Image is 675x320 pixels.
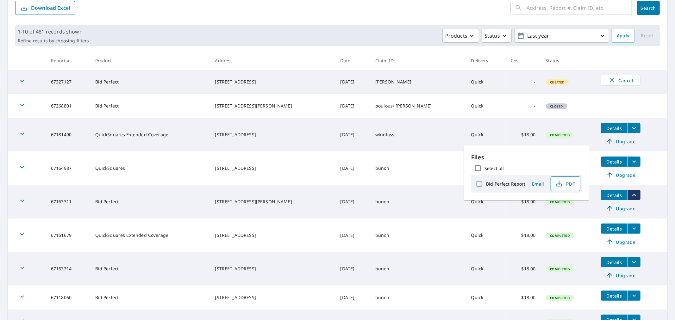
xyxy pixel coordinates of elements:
td: - [506,94,541,118]
a: Upgrade [601,237,641,247]
td: Quick [466,70,506,94]
td: [DATE] [335,218,371,252]
button: Cancel [601,75,641,86]
td: Bid Perfect [90,70,210,94]
td: 67268801 [46,94,90,118]
td: QuickSquares [90,151,210,185]
span: Search [642,5,655,11]
span: Cancel [608,77,634,84]
span: Completed [547,296,573,300]
span: Details [605,259,624,265]
div: [STREET_ADDRESS] [215,165,330,171]
td: [DATE] [335,185,371,218]
button: Products [442,29,479,43]
th: Date [335,51,371,70]
td: bunch [370,151,466,185]
div: [STREET_ADDRESS] [215,294,330,301]
td: 67181490 [46,118,90,151]
span: Created [547,80,568,84]
th: Status [541,51,596,70]
td: - [506,70,541,94]
td: [DATE] [335,118,371,151]
button: filesDropdownBtn-67153314 [628,257,641,267]
td: $18.00 [506,286,541,310]
button: Last year [514,29,609,43]
div: [STREET_ADDRESS] [215,266,330,272]
th: Address [210,51,335,70]
span: Completed [547,200,573,204]
span: Upgrade [605,205,637,212]
td: Quick [466,286,506,310]
span: Details [605,125,624,131]
button: Search [637,1,660,15]
td: QuickSquares Extended Coverage [90,218,210,252]
span: Completed [547,233,573,238]
span: Completed [547,133,573,137]
button: Status [482,29,512,43]
td: 67327127 [46,70,90,94]
span: Details [605,192,624,198]
button: Download Excel [15,1,75,15]
div: [STREET_ADDRESS][PERSON_NAME] [215,103,330,109]
span: Upgrade [605,238,637,246]
span: Apply [617,32,629,40]
span: PDF [555,180,575,188]
button: detailsBtn-67163311 [601,190,628,200]
a: Upgrade [601,270,641,280]
th: Product [90,51,210,70]
div: [STREET_ADDRESS][PERSON_NAME] [215,199,330,205]
td: 67118060 [46,286,90,310]
button: filesDropdownBtn-67118060 [628,291,641,301]
button: filesDropdownBtn-67163311 [628,190,641,200]
td: Quick [466,94,506,118]
td: [DATE] [335,286,371,310]
button: detailsBtn-67118060 [601,291,628,301]
td: poulous/ [PERSON_NAME] [370,94,466,118]
a: Upgrade [601,170,641,180]
td: bunch [370,218,466,252]
p: Download Excel [31,4,70,11]
div: [STREET_ADDRESS] [215,79,330,85]
td: $18.00 [506,252,541,286]
button: filesDropdownBtn-67164987 [628,157,641,167]
button: filesDropdownBtn-67161679 [628,224,641,234]
span: Completed [547,267,573,271]
div: [STREET_ADDRESS] [215,232,330,238]
label: Bid Perfect Report [486,181,525,187]
p: 1-10 of 481 records shown [18,28,89,35]
td: 67161679 [46,218,90,252]
span: Details [605,159,624,165]
span: Upgrade [605,272,637,279]
button: Email [528,179,548,189]
td: [PERSON_NAME] [370,70,466,94]
td: [DATE] [335,252,371,286]
td: $18.00 [506,185,541,218]
td: Quick [466,185,506,218]
td: [DATE] [335,94,371,118]
a: Upgrade [601,136,641,146]
span: Email [530,181,546,187]
td: 67153314 [46,252,90,286]
td: Bid Perfect [90,185,210,218]
button: Apply [612,29,634,43]
button: detailsBtn-67181490 [601,123,628,133]
button: PDF [551,176,580,191]
td: bunch [370,252,466,286]
td: Bid Perfect [90,94,210,118]
td: Quick [466,118,506,151]
th: Cost [506,51,541,70]
p: Refine results by choosing filters [18,38,89,44]
td: bunch [370,286,466,310]
p: Products [445,32,467,40]
td: 67163311 [46,185,90,218]
td: [DATE] [335,70,371,94]
button: detailsBtn-67164987 [601,157,628,167]
button: detailsBtn-67161679 [601,224,628,234]
button: detailsBtn-67153314 [601,257,628,267]
span: Upgrade [605,138,637,145]
p: Files [471,153,582,162]
td: windlass [370,118,466,151]
p: Status [484,32,500,40]
td: bunch [370,185,466,218]
th: Report # [46,51,90,70]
